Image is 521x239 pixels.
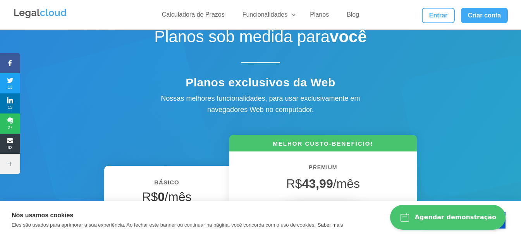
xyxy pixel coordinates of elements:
img: Legalcloud Logo [13,8,67,19]
h4: R$ /mês [116,189,218,208]
a: Blog [342,11,364,22]
h6: BÁSICO [116,177,218,191]
a: Planos [305,11,334,22]
a: Saber mais [318,222,343,228]
h4: Planos exclusivos da Web [125,76,396,93]
p: Eles são usados para aprimorar a sua experiência. Ao fechar este banner ou continuar na página, v... [12,222,316,228]
h6: MELHOR CUSTO-BENEFÍCIO! [229,139,417,151]
a: Entrar [422,8,454,23]
a: Calculadora de Prazos [157,11,229,22]
a: Logo da Legalcloud [13,14,67,21]
strong: 0 [158,190,165,204]
strong: 43,99 [302,177,333,191]
strong: você [330,28,367,46]
span: R$ /mês [286,177,360,191]
h1: Planos sob medida para [125,27,396,50]
a: Criar conta [461,8,508,23]
h6: PREMIUM [241,163,405,176]
a: Funcionalidades [238,11,297,22]
strong: Nós usamos cookies [12,212,73,218]
div: Nossas melhores funcionalidades, para usar exclusivamente em navegadores Web no computador. [144,93,377,115]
